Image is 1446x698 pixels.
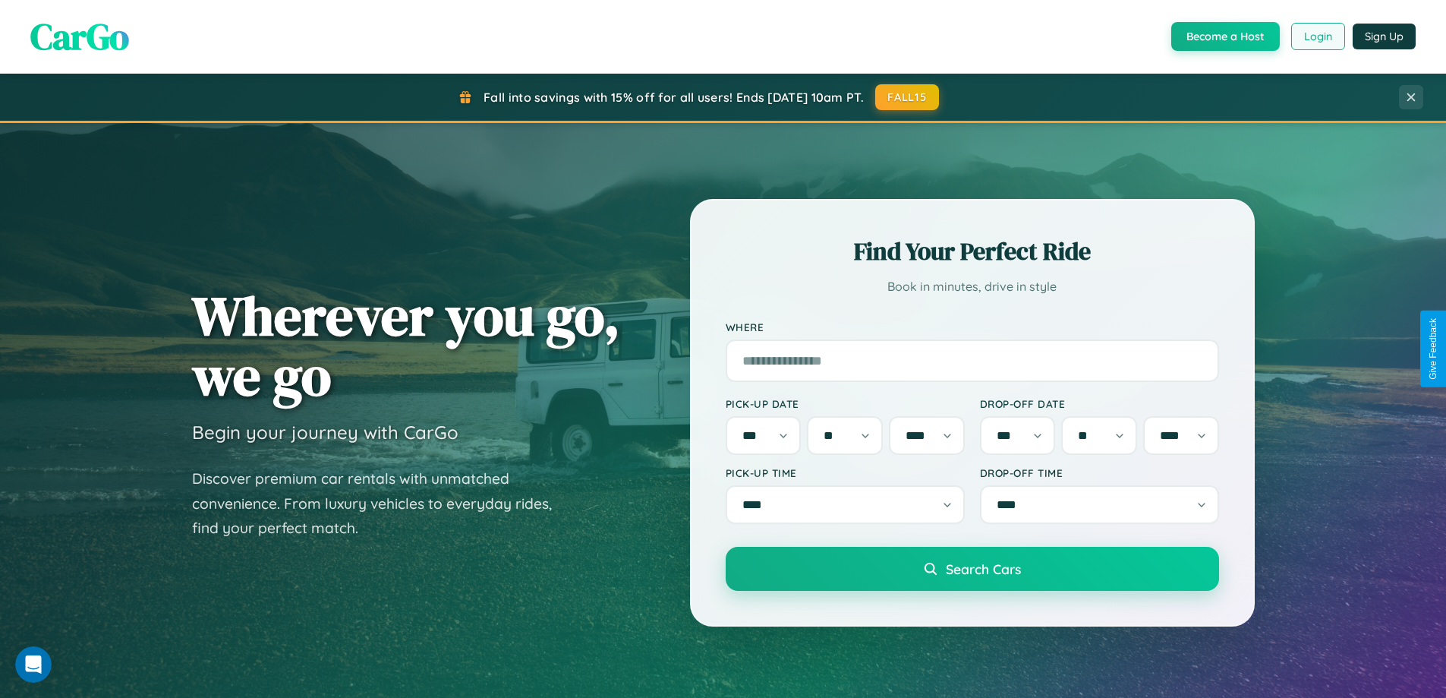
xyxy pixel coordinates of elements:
span: Fall into savings with 15% off for all users! Ends [DATE] 10am PT. [484,90,864,105]
button: Sign Up [1353,24,1416,49]
button: Search Cars [726,547,1219,591]
h3: Begin your journey with CarGo [192,421,458,444]
button: Become a Host [1171,22,1280,51]
p: Discover premium car rentals with unmatched convenience. From luxury vehicles to everyday rides, ... [192,466,572,541]
h1: Wherever you go, we go [192,286,620,406]
label: Pick-up Time [726,466,965,479]
label: Drop-off Date [980,397,1219,410]
span: CarGo [30,11,129,62]
p: Book in minutes, drive in style [726,276,1219,298]
label: Pick-up Date [726,397,965,410]
div: Give Feedback [1428,318,1438,380]
label: Where [726,321,1219,333]
label: Drop-off Time [980,466,1219,479]
button: Login [1291,23,1345,50]
span: Search Cars [946,561,1021,577]
h2: Find Your Perfect Ride [726,235,1219,268]
button: FALL15 [875,84,939,110]
iframe: Intercom live chat [15,646,52,683]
